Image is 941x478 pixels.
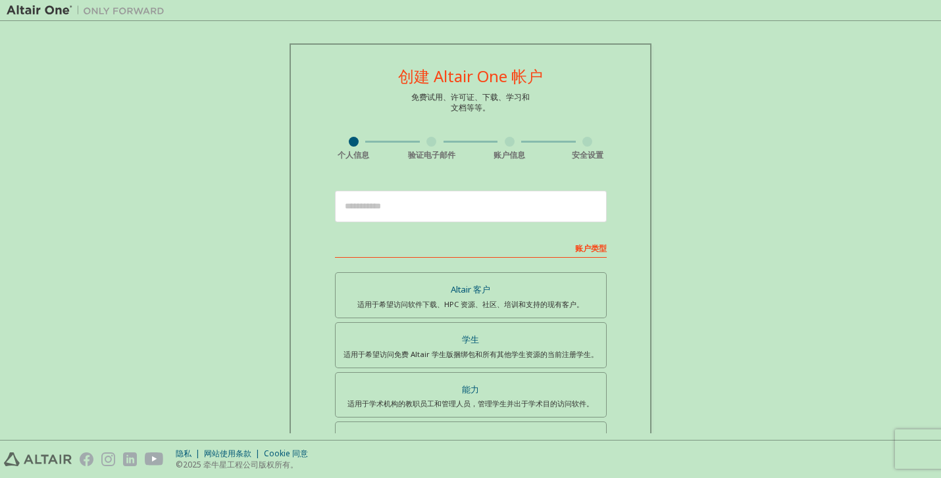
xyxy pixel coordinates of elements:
[393,150,471,160] div: 验证电子邮件
[145,452,164,466] img: youtube.svg
[343,331,598,349] div: 学生
[343,381,598,399] div: 能力
[471,150,549,160] div: 账户信息
[101,452,115,466] img: instagram.svg
[4,452,72,466] img: altair_logo.svg
[343,299,598,310] div: 适用于希望访问软件下载、HPC 资源、社区、培训和支持的现有客户。
[398,68,543,84] div: 创建 Altair One 帐户
[549,150,627,160] div: 安全设置
[204,448,264,459] div: 网站使用条款
[343,349,598,360] div: 适用于希望访问免费 Altair 学生版捆绑包和所有其他学生资源的当前注册学生。
[343,281,598,299] div: Altair 客户
[7,4,171,17] img: 牵牛星一号
[123,452,137,466] img: linkedin.svg
[335,237,607,258] div: 账户类型
[176,459,316,470] p: ©
[343,430,598,448] div: 别人
[80,452,93,466] img: facebook.svg
[264,448,316,459] div: Cookie 同意
[183,459,298,470] font: 2025 牵牛星工程公司版权所有。
[176,448,204,459] div: 隐私
[343,398,598,409] div: 适用于学术机构的教职员工和管理人员，管理学生并出于学术目的访问软件。
[315,150,393,160] div: 个人信息
[411,92,530,113] div: 免费试用、许可证、下载、学习和 文档等等。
